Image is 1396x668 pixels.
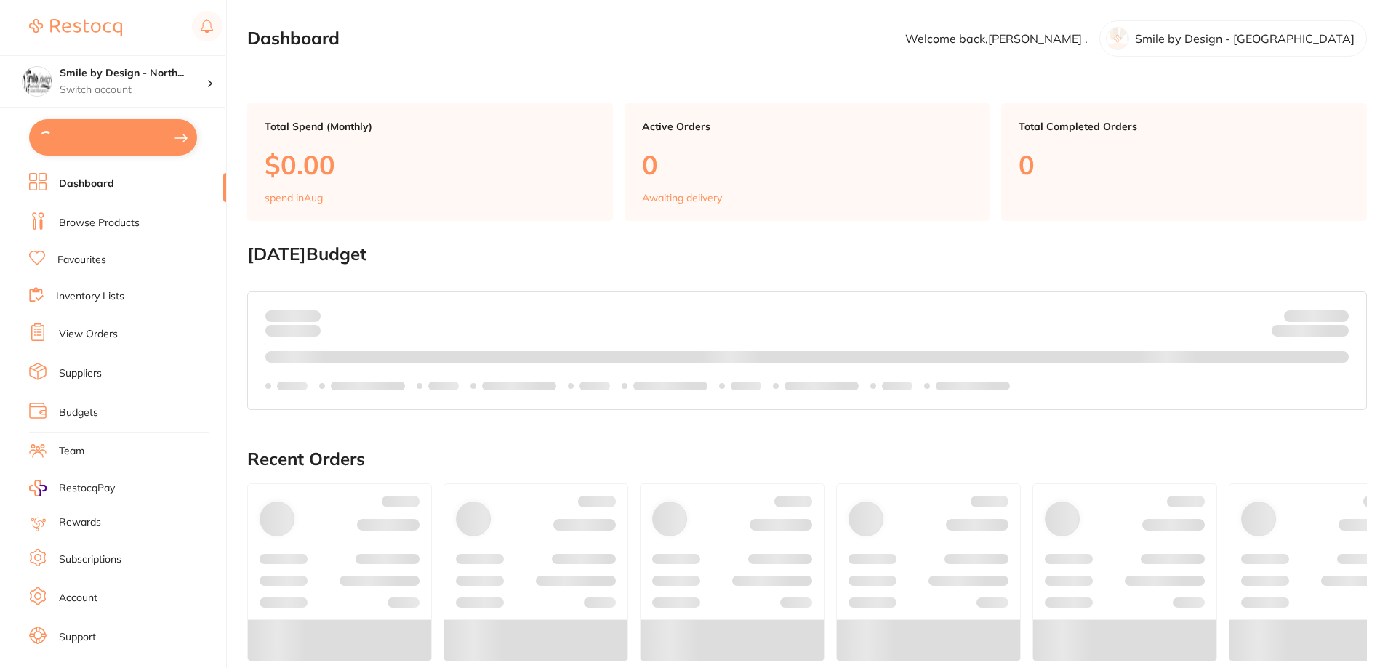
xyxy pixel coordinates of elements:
[1001,103,1367,221] a: Total Completed Orders0
[56,289,124,304] a: Inventory Lists
[247,103,613,221] a: Total Spend (Monthly)$0.00spend inAug
[1019,121,1349,132] p: Total Completed Orders
[247,244,1367,265] h2: [DATE] Budget
[29,11,122,44] a: Restocq Logo
[277,380,308,392] p: Labels
[579,380,610,392] p: Labels
[785,380,859,392] p: Labels extended
[60,83,206,97] p: Switch account
[59,552,121,567] a: Subscriptions
[428,380,459,392] p: Labels
[29,480,115,496] a: RestocqPay
[642,192,722,204] p: Awaiting delivery
[882,380,912,392] p: Labels
[59,366,102,381] a: Suppliers
[29,480,47,496] img: RestocqPay
[1323,327,1349,340] strong: $0.00
[265,150,595,180] p: $0.00
[59,177,114,191] a: Dashboard
[265,322,321,339] p: month
[23,67,52,96] img: Smile by Design - North Sydney
[59,327,118,342] a: View Orders
[57,253,106,267] a: Favourites
[625,103,990,221] a: Active Orders0Awaiting delivery
[59,216,140,230] a: Browse Products
[642,121,973,132] p: Active Orders
[482,380,556,392] p: Labels extended
[642,150,973,180] p: 0
[1135,32,1355,45] p: Smile by Design - [GEOGRAPHIC_DATA]
[1284,310,1349,321] p: Budget:
[60,66,206,81] h4: Smile by Design - North Sydney
[59,481,115,496] span: RestocqPay
[265,310,321,321] p: Spent:
[59,406,98,420] a: Budgets
[1320,309,1349,322] strong: $NaN
[936,380,1010,392] p: Labels extended
[59,630,96,645] a: Support
[59,515,101,530] a: Rewards
[633,380,707,392] p: Labels extended
[1019,150,1349,180] p: 0
[29,19,122,36] img: Restocq Logo
[1272,322,1349,339] p: Remaining:
[247,449,1367,470] h2: Recent Orders
[265,121,595,132] p: Total Spend (Monthly)
[905,32,1088,45] p: Welcome back, [PERSON_NAME] .
[331,380,405,392] p: Labels extended
[731,380,761,392] p: Labels
[247,28,340,49] h2: Dashboard
[59,444,84,459] a: Team
[265,192,323,204] p: spend in Aug
[295,309,321,322] strong: $0.00
[59,591,97,605] a: Account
